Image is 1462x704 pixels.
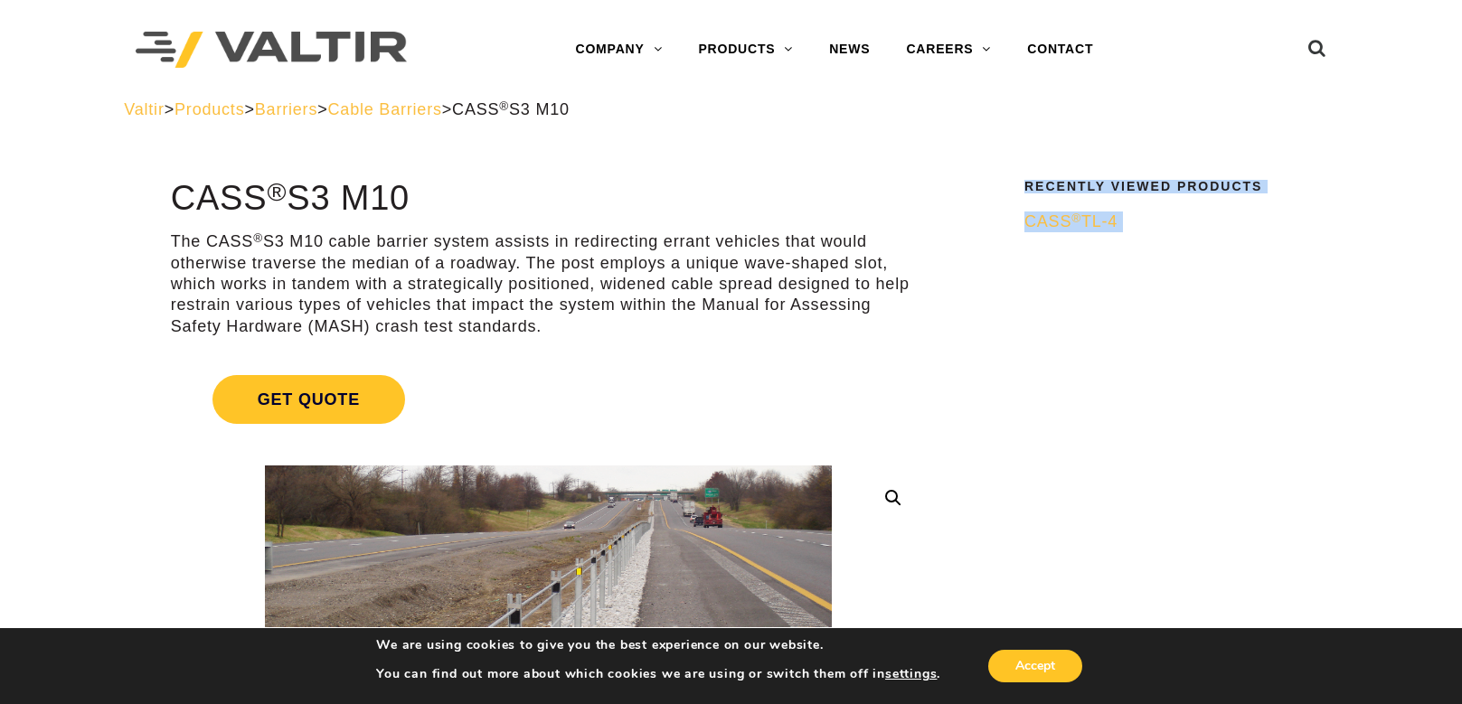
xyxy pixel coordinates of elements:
a: PRODUCTS [680,32,811,68]
a: Products [174,100,244,118]
a: CONTACT [1009,32,1111,68]
sup: ® [499,99,509,113]
div: > > > > [124,99,1338,120]
p: We are using cookies to give you the best experience on our website. [376,637,940,653]
a: Valtir [124,100,164,118]
h1: CASS S3 M10 [171,180,926,218]
p: You can find out more about which cookies we are using or switch them off in . [376,666,940,682]
a: Barriers [255,100,317,118]
a: CASS®TL-4 [1024,211,1326,232]
sup: ® [267,177,287,206]
span: Get Quote [212,375,405,424]
a: CAREERS [888,32,1009,68]
a: COMPANY [557,32,680,68]
button: Accept [988,650,1082,682]
img: Valtir [136,32,407,69]
a: Cable Barriers [328,100,442,118]
span: CASS TL-4 [1024,212,1118,230]
button: settings [885,666,937,682]
a: NEWS [811,32,888,68]
span: CASS S3 M10 [452,100,570,118]
sup: ® [1071,211,1081,225]
sup: ® [253,231,263,245]
p: The CASS S3 M10 cable barrier system assists in redirecting errant vehicles that would otherwise ... [171,231,926,337]
h2: Recently Viewed Products [1024,180,1326,193]
a: Get Quote [171,353,926,446]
